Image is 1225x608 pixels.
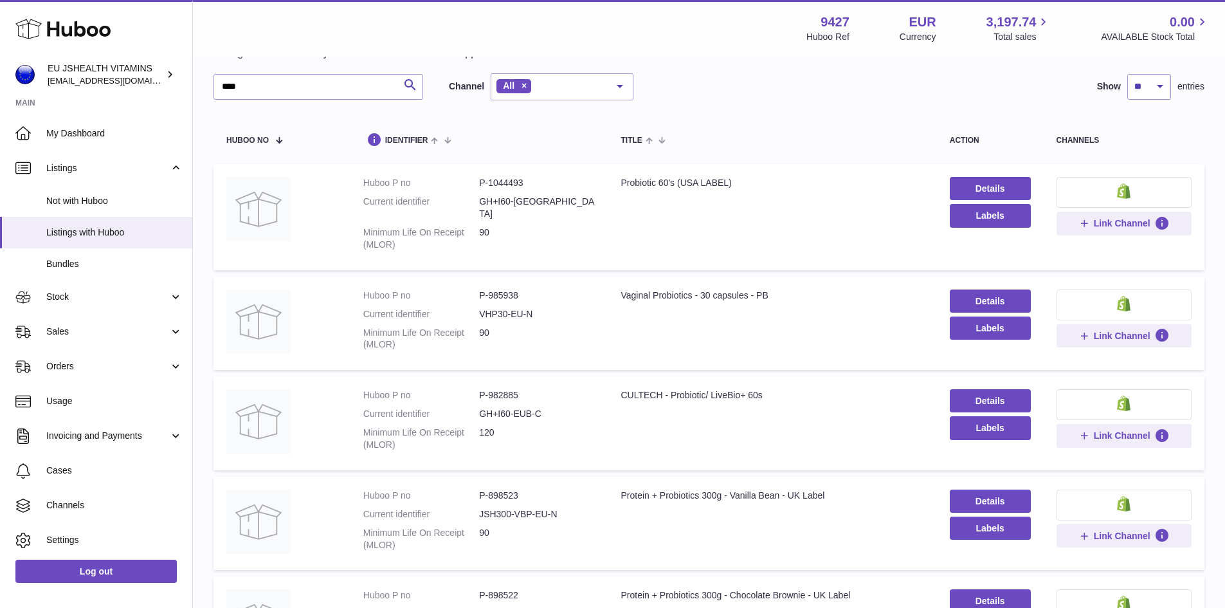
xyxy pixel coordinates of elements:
dt: Current identifier [363,308,479,320]
button: Link Channel [1057,324,1192,347]
dt: Minimum Life On Receipt (MLOR) [363,527,479,551]
span: identifier [385,136,428,145]
div: CULTECH - Probiotic/ LiveBio+ 60s [621,389,923,401]
div: Protein + Probiotics 300g - Chocolate Brownie - UK Label [621,589,923,602]
span: Settings [46,534,183,546]
a: 3,197.74 Total sales [986,14,1051,43]
dd: P-1044493 [479,177,595,189]
span: Total sales [994,31,1051,43]
label: Show [1097,80,1121,93]
div: Protein + Probiotics 300g - Vanilla Bean - UK Label [621,490,923,502]
span: Orders [46,360,169,373]
button: Labels [950,517,1031,540]
label: Channel [449,80,484,93]
dt: Minimum Life On Receipt (MLOR) [363,327,479,351]
button: Link Channel [1057,424,1192,447]
img: internalAdmin-9427@internal.huboo.com [15,65,35,84]
dt: Minimum Life On Receipt (MLOR) [363,427,479,451]
img: Vaginal Probiotics - 30 capsules - PB [226,290,291,354]
a: Log out [15,560,177,583]
a: Details [950,490,1031,513]
img: shopify-small.png [1117,183,1130,199]
div: action [950,136,1031,145]
span: entries [1177,80,1204,93]
span: [EMAIL_ADDRESS][DOMAIN_NAME] [48,75,189,86]
span: Cases [46,465,183,477]
dd: 120 [479,427,595,451]
a: 0.00 AVAILABLE Stock Total [1101,14,1210,43]
span: Listings with Huboo [46,226,183,239]
a: Details [950,177,1031,200]
span: All [503,80,514,91]
div: Probiotic 60's (USA LABEL) [621,177,923,189]
strong: 9427 [821,14,849,31]
div: Vaginal Probiotics - 30 capsules - PB [621,290,923,302]
div: Currency [900,31,936,43]
img: Probiotic 60's (USA LABEL) [226,177,291,241]
a: Details [950,389,1031,412]
div: EU JSHEALTH VITAMINS [48,62,163,87]
dd: VHP30-EU-N [479,308,595,320]
button: Labels [950,204,1031,227]
span: Link Channel [1094,330,1150,342]
button: Link Channel [1057,212,1192,235]
button: Labels [950,416,1031,439]
dt: Huboo P no [363,290,479,302]
img: shopify-small.png [1117,396,1130,411]
dt: Current identifier [363,408,479,420]
span: Bundles [46,258,183,270]
span: title [621,136,642,145]
span: My Dashboard [46,127,183,140]
span: Usage [46,395,183,407]
div: channels [1057,136,1192,145]
dt: Huboo P no [363,177,479,189]
span: Stock [46,291,169,303]
div: Huboo Ref [806,31,849,43]
dd: GH+I60-EUB-C [479,408,595,420]
a: Details [950,290,1031,313]
dd: P-898522 [479,589,595,602]
dt: Huboo P no [363,490,479,502]
dd: GH+I60-[GEOGRAPHIC_DATA] [479,196,595,220]
dd: JSH300-VBP-EU-N [479,508,595,520]
img: shopify-small.png [1117,496,1130,511]
span: Not with Huboo [46,195,183,207]
dd: P-985938 [479,290,595,302]
span: Link Channel [1094,430,1150,441]
span: Channels [46,499,183,511]
dt: Current identifier [363,196,479,220]
dt: Current identifier [363,508,479,520]
span: AVAILABLE Stock Total [1101,31,1210,43]
span: Link Channel [1094,530,1150,542]
button: Labels [950,317,1031,340]
span: Link Channel [1094,217,1150,229]
img: CULTECH - Probiotic/ LiveBio+ 60s [226,389,291,454]
span: Listings [46,162,169,174]
img: Protein + Probiotics 300g - Vanilla Bean - UK Label [226,490,291,554]
button: Link Channel [1057,524,1192,548]
dd: P-898523 [479,490,595,502]
dd: P-982885 [479,389,595,401]
span: Invoicing and Payments [46,430,169,442]
span: Huboo no [226,136,269,145]
span: Sales [46,326,169,338]
dd: 90 [479,327,595,351]
dt: Huboo P no [363,589,479,602]
dt: Huboo P no [363,389,479,401]
span: 3,197.74 [986,14,1037,31]
img: shopify-small.png [1117,296,1130,311]
dd: 90 [479,527,595,551]
dt: Minimum Life On Receipt (MLOR) [363,226,479,251]
strong: EUR [909,14,936,31]
span: 0.00 [1170,14,1195,31]
dd: 90 [479,226,595,251]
